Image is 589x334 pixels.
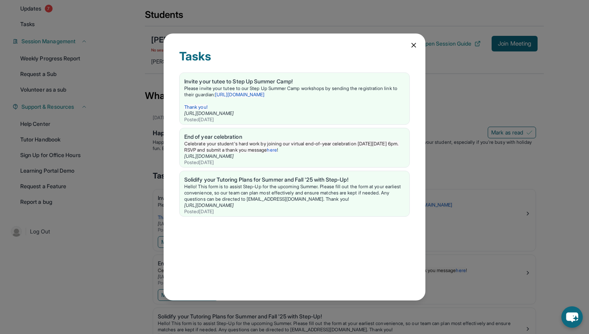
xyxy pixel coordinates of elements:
a: [URL][DOMAIN_NAME] [215,92,265,97]
span: Thank you! [184,104,208,110]
div: Posted [DATE] [184,117,405,123]
div: Solidify your Tutoring Plans for Summer and Fall '25 with Step-Up! [184,176,405,184]
div: Posted [DATE] [184,159,405,166]
span: Celebrate your student's hard work by joining our virtual end-of-year celebration [DATE][DATE] 6p... [184,141,400,153]
p: Please invite your tutee to our Step Up Summer Camp workshops by sending the registration link to... [184,85,405,98]
a: End of year celebrationCelebrate your student's hard work by joining our virtual end-of-year cele... [180,128,409,167]
a: [URL][DOMAIN_NAME] [184,110,234,116]
button: chat-button [561,306,583,328]
p: Hello! This form is to assist Step-Up for the upcoming Summer. Please fill out the form at your e... [184,184,405,202]
a: [URL][DOMAIN_NAME] [184,202,234,208]
a: [URL][DOMAIN_NAME] [184,153,234,159]
div: Posted [DATE] [184,209,405,215]
div: Invite your tutee to Step Up Summer Camp! [184,78,405,85]
a: Solidify your Tutoring Plans for Summer and Fall '25 with Step-Up!Hello! This form is to assist S... [180,171,409,216]
a: Invite your tutee to Step Up Summer Camp!Please invite your tutee to our Step Up Summer Camp work... [180,73,409,124]
div: Tasks [179,49,410,72]
div: End of year celebration [184,133,405,141]
a: here [267,147,277,153]
p: ! [184,141,405,153]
